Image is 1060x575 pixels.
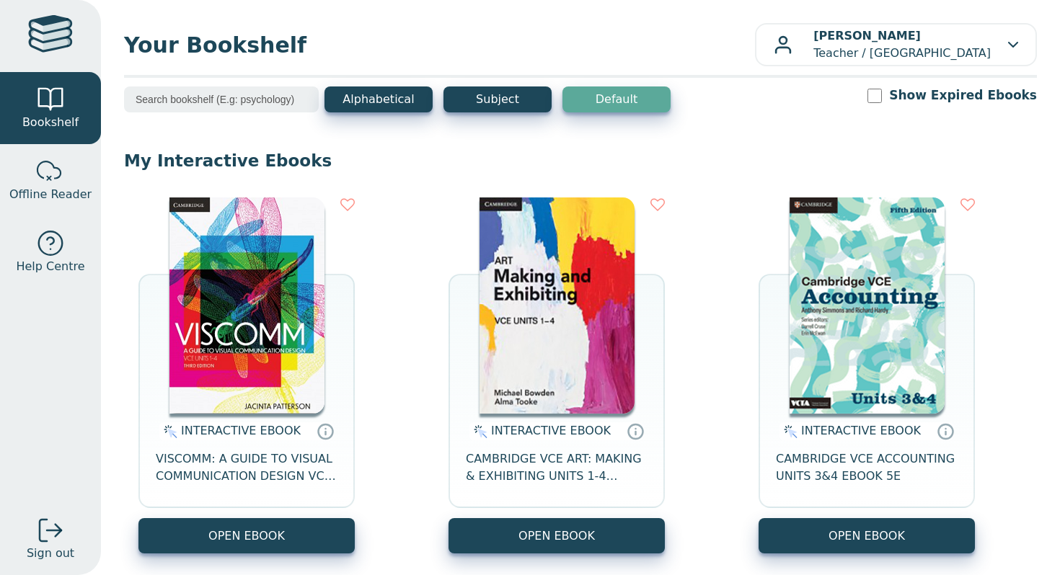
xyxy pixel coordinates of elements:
[466,450,648,485] span: CAMBRIDGE VCE ART: MAKING & EXHIBITING UNITS 1-4 EBOOK
[317,422,334,440] a: Interactive eBooks are accessed online via the publisher’s portal. They contain interactive resou...
[790,197,945,414] img: 9b943811-b23c-464a-9ad8-56760a92c0c1.png
[27,545,74,562] span: Sign out
[469,423,487,440] img: interactive.svg
[324,86,433,112] button: Alphabetical
[138,518,355,553] button: OPEN EBOOK
[937,422,954,440] a: Interactive eBooks are accessed online via the publisher’s portal. They contain interactive resou...
[813,27,991,62] p: Teacher / [GEOGRAPHIC_DATA]
[755,23,1037,66] button: [PERSON_NAME]Teacher / [GEOGRAPHIC_DATA]
[124,150,1037,171] p: My Interactive Ebooks
[169,197,324,414] img: bab7d975-5677-47cd-93a9-ba0f992ad8ba.png
[779,423,798,440] img: interactive.svg
[181,424,301,437] span: INTERACTIVE EBOOK
[159,423,177,440] img: interactive.svg
[480,197,635,414] img: ede12fe2-4d5f-4f53-af66-d6bf50eea567.jpg
[156,450,337,485] span: VISCOMM: A GUIDE TO VISUAL COMMUNICATION DESIGN VCE UNITS 1-4 EBOOK 3E
[491,424,611,437] span: INTERACTIVE EBOOK
[16,258,84,275] span: Help Centre
[889,86,1037,104] label: Show Expired Ebooks
[562,86,671,112] button: Default
[759,518,975,553] button: OPEN EBOOK
[449,518,665,553] button: OPEN EBOOK
[22,114,79,131] span: Bookshelf
[9,186,92,203] span: Offline Reader
[801,424,921,437] span: INTERACTIVE EBOOK
[124,86,319,112] input: Search bookshelf (E.g: psychology)
[443,86,552,112] button: Subject
[813,29,921,43] b: [PERSON_NAME]
[627,422,644,440] a: Interactive eBooks are accessed online via the publisher’s portal. They contain interactive resou...
[124,29,755,61] span: Your Bookshelf
[776,450,958,485] span: CAMBRIDGE VCE ACCOUNTING UNITS 3&4 EBOOK 5E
